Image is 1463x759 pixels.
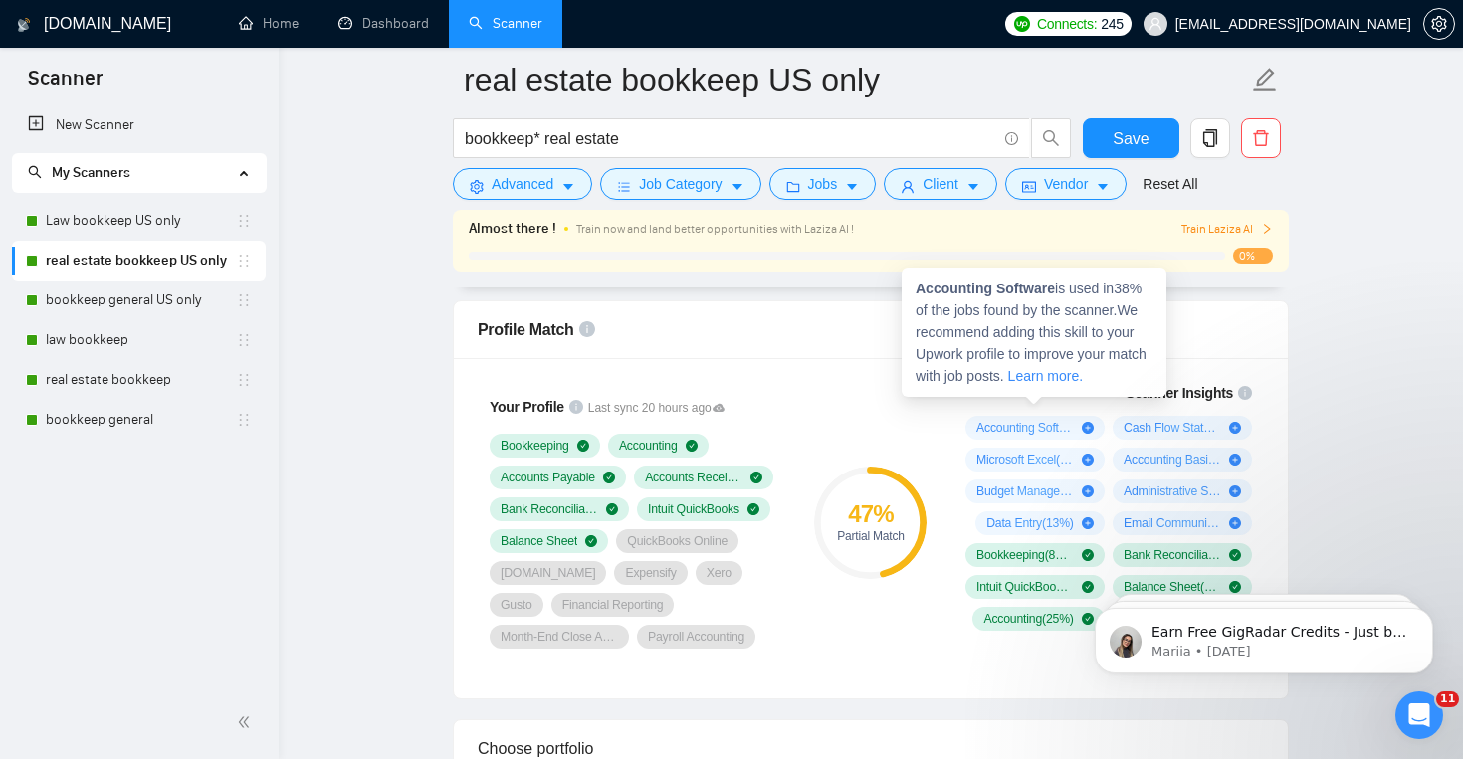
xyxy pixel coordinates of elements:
[976,579,1074,595] span: Intuit QuickBooks ( 75 %)
[46,320,236,360] a: law bookkeep
[606,503,618,515] span: check-circle
[501,501,598,517] span: Bank Reconciliation
[1096,179,1110,194] span: caret-down
[686,440,698,452] span: check-circle
[470,179,484,194] span: setting
[1149,17,1162,31] span: user
[1032,129,1070,147] span: search
[569,400,583,414] span: info-circle
[501,438,569,454] span: Bookkeeping
[1229,454,1241,466] span: plus-circle
[469,15,542,32] a: searchScanner
[1124,515,1221,531] span: Email Communication ( 13 %)
[1037,13,1097,35] span: Connects:
[501,597,532,613] span: Gusto
[1005,132,1018,145] span: info-circle
[1124,420,1221,436] span: Cash Flow Statement ( 38 %)
[1395,691,1443,739] iframe: Intercom live chat
[46,360,236,400] a: real estate bookkeep
[236,372,252,388] span: holder
[237,712,257,732] span: double-left
[1031,118,1071,158] button: search
[1181,220,1273,239] button: Train Laziza AI
[1113,126,1149,151] span: Save
[1229,517,1241,529] span: plus-circle
[236,292,252,308] span: holder
[236,213,252,229] span: holder
[1082,422,1094,434] span: plus-circle
[453,168,592,200] button: settingAdvancedcaret-down
[619,438,678,454] span: Accounting
[236,332,252,348] span: holder
[1124,483,1221,499] span: Administrative Support ( 13 %)
[28,165,42,179] span: search
[12,400,266,440] li: bookkeep general
[464,55,1248,104] input: Scanner name...
[1238,386,1252,400] span: info-circle
[1143,173,1197,195] a: Reset All
[976,547,1074,563] span: Bookkeeping ( 88 %)
[338,15,429,32] a: dashboardDashboard
[1008,368,1083,384] a: Learn more.
[52,164,130,181] span: My Scanners
[501,470,595,485] span: Accounts Payable
[576,222,854,236] span: Train now and land better opportunities with Laziza AI !
[976,420,1074,436] span: Accounting Software ( 38 %)
[1229,485,1241,497] span: plus-circle
[808,173,838,195] span: Jobs
[1424,16,1454,32] span: setting
[983,611,1073,627] span: Accounting ( 25 %)
[239,15,299,32] a: homeHome
[786,179,800,194] span: folder
[845,179,859,194] span: caret-down
[625,565,676,581] span: Expensify
[28,105,250,145] a: New Scanner
[501,565,595,581] span: [DOMAIN_NAME]
[966,179,980,194] span: caret-down
[1126,386,1233,400] span: Scanner Insights
[1436,691,1459,707] span: 11
[46,400,236,440] a: bookkeep general
[1261,223,1273,235] span: right
[561,179,575,194] span: caret-down
[12,105,266,145] li: New Scanner
[923,173,958,195] span: Client
[1082,517,1094,529] span: plus-circle
[1191,129,1229,147] span: copy
[1124,452,1221,468] span: Accounting Basics ( 25 %)
[46,241,236,281] a: real estate bookkeep US only
[562,597,664,613] span: Financial Reporting
[1190,118,1230,158] button: copy
[579,321,595,337] span: info-circle
[12,64,118,105] span: Scanner
[747,503,759,515] span: check-circle
[1101,13,1123,35] span: 245
[1083,118,1179,158] button: Save
[1065,566,1463,705] iframe: Intercom notifications message
[585,535,597,547] span: check-circle
[1005,168,1127,200] button: idcardVendorcaret-down
[17,9,31,41] img: logo
[469,218,556,240] span: Almost there !
[1252,67,1278,93] span: edit
[1229,422,1241,434] span: plus-circle
[236,253,252,269] span: holder
[976,452,1074,468] span: Microsoft Excel ( 38 %)
[1014,16,1030,32] img: upwork-logo.png
[465,126,996,151] input: Search Freelance Jobs...
[1423,8,1455,40] button: setting
[916,281,1055,296] strong: Accounting Software
[648,629,744,645] span: Payroll Accounting
[645,470,742,485] span: Accounts Receivable
[731,179,744,194] span: caret-down
[1124,547,1221,563] span: Bank Reconciliation ( 75 %)
[750,472,762,483] span: check-circle
[769,168,877,200] button: folderJobscaret-down
[814,530,927,542] div: Partial Match
[916,281,1147,384] span: is used in 38 % of the jobs found by the scanner. We recommend adding this skill to your Upwork p...
[627,533,728,549] span: QuickBooks Online
[577,440,589,452] span: check-circle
